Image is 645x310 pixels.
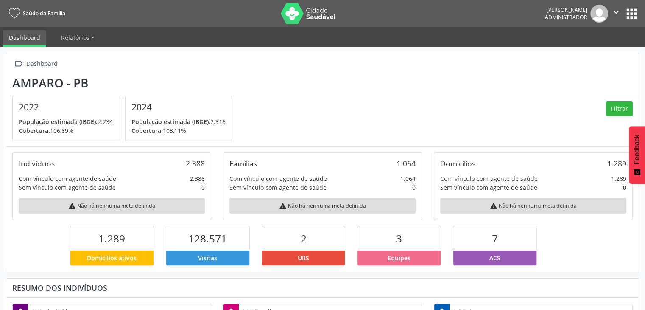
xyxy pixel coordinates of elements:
[25,58,59,70] div: Dashboard
[198,254,217,262] span: Visitas
[61,34,89,42] span: Relatórios
[229,174,327,183] div: Com vínculo com agente de saúde
[229,183,327,192] div: Sem vínculo com agente de saúde
[55,30,101,45] a: Relatórios
[23,10,65,17] span: Saúde da Família
[279,202,287,210] i: warning
[186,159,205,168] div: 2.388
[87,254,137,262] span: Domicílios ativos
[624,6,639,21] button: apps
[611,174,626,183] div: 1.289
[298,254,309,262] span: UBS
[12,76,238,90] div: Amparo - PB
[19,174,116,183] div: Com vínculo com agente de saúde
[12,58,25,70] i: 
[608,5,624,23] button: 
[301,231,307,245] span: 2
[396,231,402,245] span: 3
[19,127,50,135] span: Cobertura:
[440,198,626,214] div: Não há nenhuma meta definida
[131,126,226,135] p: 103,11%
[492,231,498,245] span: 7
[229,159,257,168] div: Famílias
[3,30,46,47] a: Dashboard
[6,6,65,20] a: Saúde da Família
[590,5,608,23] img: img
[606,101,633,116] button: Filtrar
[19,183,116,192] div: Sem vínculo com agente de saúde
[12,58,59,70] a:  Dashboard
[440,174,538,183] div: Com vínculo com agente de saúde
[131,118,210,126] span: População estimada (IBGE):
[188,231,227,245] span: 128.571
[388,254,410,262] span: Equipes
[412,183,416,192] div: 0
[490,202,497,210] i: warning
[489,254,500,262] span: ACS
[68,202,76,210] i: warning
[623,183,626,192] div: 0
[611,8,621,17] i: 
[229,198,416,214] div: Não há nenhuma meta definida
[19,198,205,214] div: Não há nenhuma meta definida
[201,183,205,192] div: 0
[12,283,633,293] div: Resumo dos indivíduos
[545,6,587,14] div: [PERSON_NAME]
[400,174,416,183] div: 1.064
[440,183,537,192] div: Sem vínculo com agente de saúde
[19,102,113,113] h4: 2022
[98,231,125,245] span: 1.289
[545,14,587,21] span: Administrador
[607,159,626,168] div: 1.289
[19,117,113,126] p: 2.234
[440,159,475,168] div: Domicílios
[190,174,205,183] div: 2.388
[396,159,416,168] div: 1.064
[19,118,98,126] span: População estimada (IBGE):
[629,126,645,184] button: Feedback - Mostrar pesquisa
[633,135,641,164] span: Feedback
[131,127,163,135] span: Cobertura:
[131,102,226,113] h4: 2024
[19,159,55,168] div: Indivíduos
[19,126,113,135] p: 106,89%
[131,117,226,126] p: 2.316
